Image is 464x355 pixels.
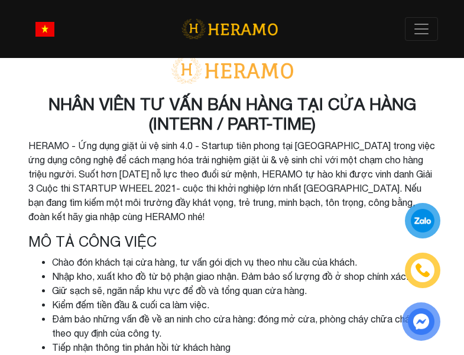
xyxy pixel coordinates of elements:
p: HERAMO - Ứng dụng giặt ủi vệ sinh 4.0 - Startup tiên phong tại [GEOGRAPHIC_DATA] trong việc ứng d... [28,138,436,224]
li: Giữ sạch sẽ, ngăn nắp khu vực để đồ và tổng quan cửa hàng. [52,283,436,298]
li: Nhập kho, xuất kho đồ từ bộ phận giao nhận. Đảm bảo số lượng đồ ở shop chính xác. [52,269,436,283]
img: logo [181,17,278,41]
li: Chào đón khách tại cửa hàng, tư vấn gói dịch vụ theo nhu cầu của khách. [52,255,436,269]
h3: NHÂN VIÊN TƯ VẤN BÁN HÀNG TẠI CỬA HÀNG (INTERN / PART-TIME) [28,94,436,134]
li: Kiểm đếm tiền đầu & cuối ca làm việc. [52,298,436,312]
h4: Mô tả công việc [28,233,436,250]
img: phone-icon [416,263,430,277]
a: phone-icon [407,254,439,286]
li: Tiếp nhận thông tin phản hồi từ khách hàng [52,340,436,354]
img: logo-with-text.png [167,56,297,85]
img: vn-flag.png [35,22,54,37]
li: Đảm bảo những vấn đề về an ninh cho cửa hàng: đóng mở cửa, phòng cháy chữa cháy,... theo quy định... [52,312,436,340]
